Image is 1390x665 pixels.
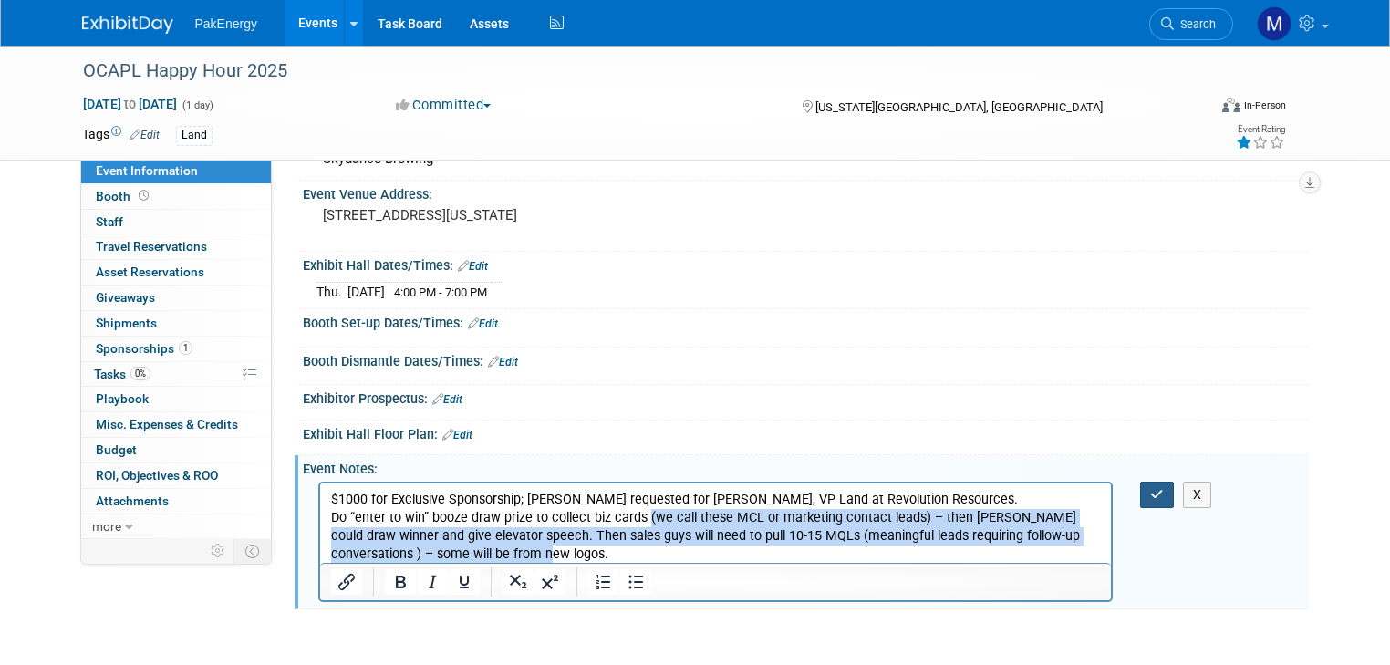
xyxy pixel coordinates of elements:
a: Edit [130,129,160,141]
td: [DATE] [347,283,385,302]
span: Travel Reservations [96,239,207,254]
a: Travel Reservations [81,234,271,259]
a: Edit [458,260,488,273]
div: Exhibit Hall Floor Plan: [303,421,1309,444]
td: Personalize Event Tab Strip [202,539,234,563]
span: to [121,97,139,111]
a: Attachments [81,489,271,514]
span: 4:00 PM - 7:00 PM [394,286,487,299]
span: Playbook [96,391,149,406]
span: Sponsorships [96,341,192,356]
span: Tasks [94,367,150,381]
span: Event Information [96,163,198,178]
a: Sponsorships1 [81,337,271,361]
a: Edit [442,429,472,442]
a: Edit [468,317,498,330]
a: Edit [488,356,518,369]
span: Budget [96,442,137,457]
span: [US_STATE][GEOGRAPHIC_DATA], [GEOGRAPHIC_DATA] [815,100,1103,114]
a: Asset Reservations [81,260,271,285]
img: ExhibitDay [82,16,173,34]
a: Staff [81,210,271,234]
span: [DATE] [DATE] [82,96,178,112]
a: Search [1149,8,1233,40]
button: X [1183,482,1212,508]
div: Event Venue Address: [303,181,1309,203]
button: Underline [449,569,480,595]
a: more [81,514,271,539]
a: Misc. Expenses & Credits [81,412,271,437]
iframe: Rich Text Area [320,483,1112,563]
span: Misc. Expenses & Credits [96,417,238,431]
span: Search [1174,17,1216,31]
div: OCAPL Happy Hour 2025 [77,55,1184,88]
body: Rich Text Area. Press ALT-0 for help. [10,7,783,80]
div: Exhibit Hall Dates/Times: [303,252,1309,275]
div: Event Notes: [303,455,1309,478]
span: Shipments [96,316,157,330]
button: Numbered list [588,569,619,595]
span: 1 [179,341,192,355]
span: Booth [96,189,152,203]
button: Superscript [534,569,565,595]
a: Giveaways [81,286,271,310]
span: Asset Reservations [96,265,204,279]
img: Mary Walker [1257,6,1291,41]
td: Toggle Event Tabs [233,539,271,563]
button: Bold [385,569,416,595]
span: ROI, Objectives & ROO [96,468,218,483]
td: Thu. [316,283,347,302]
button: Bullet list [620,569,651,595]
a: Budget [81,438,271,462]
td: Tags [82,125,160,146]
span: Attachments [96,494,169,508]
a: Shipments [81,311,271,336]
a: Event Information [81,159,271,183]
button: Committed [389,96,498,115]
img: Format-Inperson.png [1222,98,1240,112]
button: Subscript [503,569,534,595]
div: Booth Set-up Dates/Times: [303,309,1309,333]
div: In-Person [1243,99,1286,112]
button: Insert/edit link [331,569,362,595]
div: Booth Dismantle Dates/Times: [303,348,1309,371]
span: PakEnergy [195,16,257,31]
span: more [92,519,121,534]
span: 0% [130,367,150,380]
pre: [STREET_ADDRESS][US_STATE] [323,207,702,223]
a: Booth [81,184,271,209]
span: Booth not reserved yet [135,189,152,203]
a: Playbook [81,387,271,411]
a: Edit [432,393,462,406]
div: Event Rating [1236,125,1285,134]
a: Tasks0% [81,362,271,387]
div: Land [176,126,213,145]
span: Staff [96,214,123,229]
p: $1000 for Exclusive Sponsorship; [PERSON_NAME] requested for [PERSON_NAME], VP Land at Revolution... [11,7,782,80]
div: Event Format [1108,95,1286,122]
div: Exhibitor Prospectus: [303,385,1309,409]
span: (1 day) [181,99,213,111]
button: Italic [417,569,448,595]
span: Giveaways [96,290,155,305]
a: ROI, Objectives & ROO [81,463,271,488]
